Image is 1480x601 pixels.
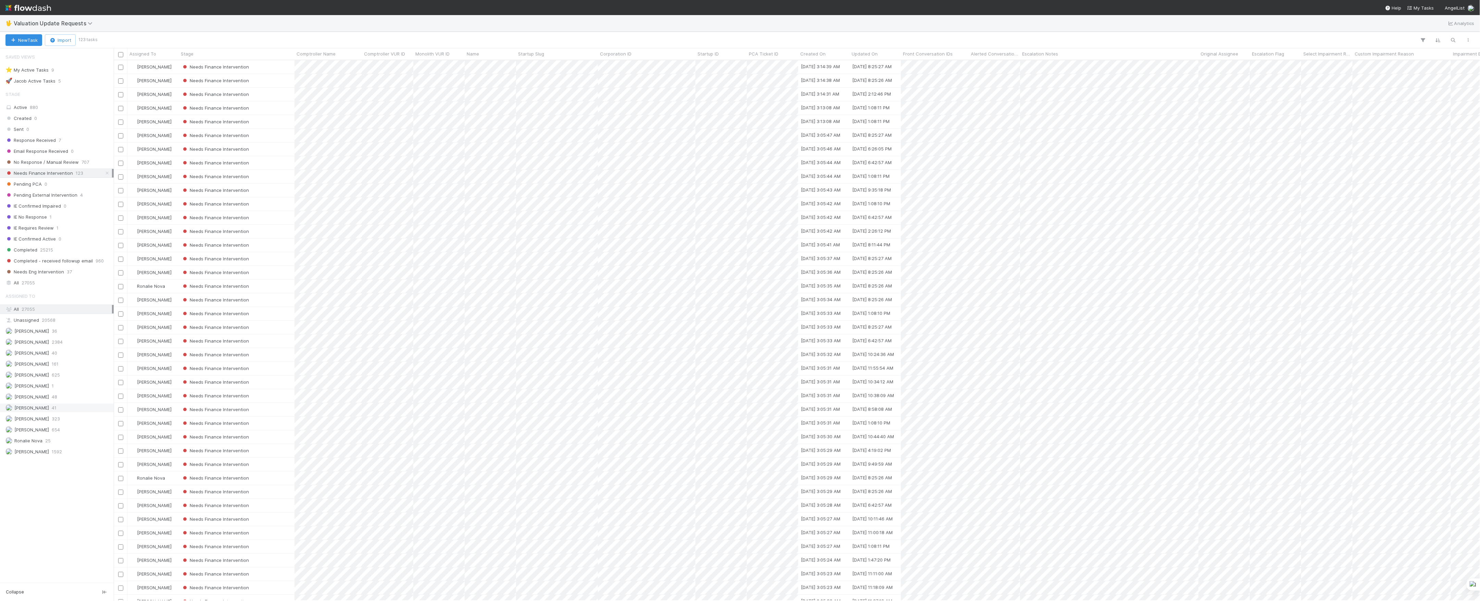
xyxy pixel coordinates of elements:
[118,462,123,467] input: Toggle Row Selected
[130,133,136,138] img: avatar_487f705b-1efa-4920-8de6-14528bcda38c.png
[181,132,249,139] div: Needs Finance Intervention
[801,310,841,317] div: [DATE] 3:05:33 AM
[137,462,172,467] span: [PERSON_NAME]
[852,63,892,70] div: [DATE] 8:25:27 AM
[852,433,894,440] div: [DATE] 10:44:40 AM
[801,200,841,207] div: [DATE] 3:05:42 AM
[137,503,172,508] span: [PERSON_NAME]
[130,91,136,97] img: avatar_d8fc9ee4-bd1b-4062-a2a8-84feb2d97839.png
[130,91,172,98] div: [PERSON_NAME]
[118,52,123,57] input: Toggle All Rows Selected
[137,174,172,179] span: [PERSON_NAME]
[181,365,249,372] div: Needs Finance Intervention
[130,242,136,248] img: avatar_5106bb14-94e9-4897-80de-6ae81081f36d.png
[130,489,136,494] img: avatar_b6a6ccf4-6160-40f7-90da-56c3221167ae.png
[852,173,890,180] div: [DATE] 1:08:11 PM
[181,105,249,111] span: Needs Finance Intervention
[5,437,12,444] img: avatar_0d9988fd-9a15-4cc7-ad96-88feab9e0fa9.png
[137,311,172,316] span: [PERSON_NAME]
[137,420,172,426] span: [PERSON_NAME]
[130,229,136,234] img: avatar_1a1d5361-16dd-4910-a949-020dcd9f55a3.png
[801,282,841,289] div: [DATE] 3:05:35 AM
[181,256,249,261] span: Needs Finance Intervention
[5,34,42,46] button: NewTask
[118,106,123,111] input: Toggle Row Selected
[130,503,136,508] img: avatar_d7f67417-030a-43ce-a3ce-a315a3ccfd08.png
[852,337,892,344] div: [DATE] 6:42:57 AM
[137,256,172,261] span: [PERSON_NAME]
[1407,4,1434,11] a: My Tasks
[5,360,12,367] img: avatar_d7f67417-030a-43ce-a3ce-a315a3ccfd08.png
[137,297,172,303] span: [PERSON_NAME]
[801,132,840,138] div: [DATE] 3:05:47 AM
[130,310,172,317] div: [PERSON_NAME]
[130,214,172,221] div: [PERSON_NAME]
[118,161,123,166] input: Toggle Row Selected
[5,2,51,14] img: logo-inverted-e16ddd16eac7371096b0.svg
[181,324,249,330] span: Needs Finance Intervention
[181,379,249,385] div: Needs Finance Intervention
[181,311,249,316] span: Needs Finance Intervention
[118,147,123,152] input: Toggle Row Selected
[130,187,172,194] div: [PERSON_NAME]
[181,187,249,194] div: Needs Finance Intervention
[137,448,172,453] span: [PERSON_NAME]
[852,515,893,522] div: [DATE] 10:11:46 AM
[181,529,249,536] div: Needs Finance Intervention
[130,406,172,413] div: [PERSON_NAME]
[137,530,172,536] span: [PERSON_NAME]
[181,352,249,357] span: Needs Finance Intervention
[130,269,172,276] div: [PERSON_NAME]
[130,119,136,124] img: avatar_487f705b-1efa-4920-8de6-14528bcda38c.png
[181,434,249,440] span: Needs Finance Intervention
[118,216,123,221] input: Toggle Row Selected
[137,91,172,97] span: [PERSON_NAME]
[5,393,12,400] img: avatar_9ff82f50-05c7-4c71-8fc6-9a2e070af8b5.png
[130,420,172,427] div: [PERSON_NAME]
[181,310,249,317] div: Needs Finance Intervention
[5,426,12,433] img: avatar_5106bb14-94e9-4897-80de-6ae81081f36d.png
[130,187,136,193] img: avatar_5106bb14-94e9-4897-80de-6ae81081f36d.png
[130,215,136,220] img: avatar_d7f67417-030a-43ce-a3ce-a315a3ccfd08.png
[181,119,249,124] span: Needs Finance Intervention
[130,283,136,289] img: avatar_0d9988fd-9a15-4cc7-ad96-88feab9e0fa9.png
[181,160,249,165] span: Needs Finance Intervention
[118,339,123,344] input: Toggle Row Selected
[801,118,840,125] div: [DATE] 3:13:08 AM
[130,352,136,357] img: avatar_d8fc9ee4-bd1b-4062-a2a8-84feb2d97839.png
[1468,5,1475,12] img: avatar_b6a6ccf4-6160-40f7-90da-56c3221167ae.png
[852,323,892,330] div: [DATE] 8:25:27 AM
[130,365,172,372] div: [PERSON_NAME]
[118,78,123,84] input: Toggle Row Selected
[1447,19,1475,27] a: Analytics
[118,325,123,330] input: Toggle Row Selected
[130,448,136,453] img: avatar_d8fc9ee4-bd1b-4062-a2a8-84feb2d97839.png
[130,132,172,139] div: [PERSON_NAME]
[118,298,123,303] input: Toggle Row Selected
[137,434,172,440] span: [PERSON_NAME]
[130,530,136,536] img: avatar_d8fc9ee4-bd1b-4062-a2a8-84feb2d97839.png
[181,228,249,235] div: Needs Finance Intervention
[118,366,123,371] input: Toggle Row Selected
[118,421,123,426] input: Toggle Row Selected
[45,34,76,46] button: Import
[118,257,123,262] input: Toggle Row Selected
[852,447,891,454] div: [DATE] 4:19:02 PM
[852,365,893,371] div: [DATE] 11:55:54 AM
[118,311,123,317] input: Toggle Row Selected
[5,339,12,345] img: avatar_d8fc9ee4-bd1b-4062-a2a8-84feb2d97839.png
[852,474,892,481] div: [DATE] 8:25:26 AM
[852,461,892,467] div: [DATE] 9:49:59 AM
[137,475,165,481] span: Ronalie Nova
[130,270,136,275] img: avatar_d7f67417-030a-43ce-a3ce-a315a3ccfd08.png
[181,173,249,180] div: Needs Finance Intervention
[181,270,249,275] span: Needs Finance Intervention
[130,242,172,248] div: [PERSON_NAME]
[181,201,249,207] span: Needs Finance Intervention
[181,420,249,426] span: Needs Finance Intervention
[181,489,249,494] span: Needs Finance Intervention
[130,433,172,440] div: [PERSON_NAME]
[181,229,249,234] span: Needs Finance Intervention
[130,488,172,495] div: [PERSON_NAME]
